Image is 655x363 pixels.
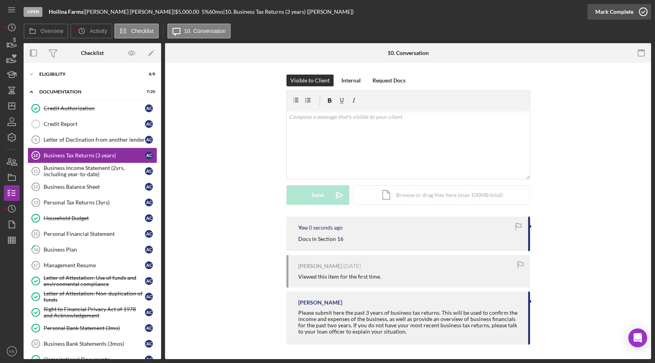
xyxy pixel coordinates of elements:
a: Household BudgetAC [28,210,157,226]
a: Letter of Attestation: Use of funds and environmental complianceAC [28,273,157,289]
tspan: 10 [33,153,38,158]
label: Overview [40,28,63,34]
div: Credit Authorization [44,105,145,111]
div: Viewed this item for the first time. [298,274,381,280]
div: Open Intercom Messenger [628,328,647,347]
button: Internal [338,75,365,86]
div: Letter of Declination from another lender [44,137,145,143]
div: $5,000.00 [175,9,202,15]
div: A C [145,308,153,316]
button: Overview [24,24,68,38]
label: Checklist [131,28,154,34]
div: A C [145,199,153,206]
a: 9Letter of Declination from another lenderAC [28,132,157,148]
div: 7 / 20 [141,89,155,94]
div: Household Budget [44,215,145,221]
div: Internal [341,75,361,86]
button: Send [286,185,349,205]
label: 10. Conversation [184,28,226,34]
a: 13Personal Tax Returns (3yrs)AC [28,195,157,210]
div: 10. Conversation [387,50,429,56]
p: Docs in Section 16 [298,235,343,243]
div: Mark Complete [595,4,633,20]
div: [PERSON_NAME] [PERSON_NAME] | [85,9,175,15]
div: | [49,9,85,15]
div: Business Income Statement (2yrs, including year-to-date) [44,165,145,177]
time: 2025-08-12 20:22 [309,224,343,231]
div: 8 / 8 [141,72,155,77]
div: Letter of Attestation: Use of funds and environmental compliance [44,275,145,287]
div: Personal Financial Statement [44,231,145,237]
tspan: 9 [35,137,37,142]
tspan: 22 [33,341,38,346]
div: A C [145,230,153,238]
time: 2025-08-04 06:49 [343,263,361,269]
tspan: 16 [33,247,39,252]
div: [PERSON_NAME] [298,299,342,306]
a: 10Business Tax Returns (3 years)AC [28,148,157,163]
a: Letter of Attestation: Non-duplication of fundsAC [28,289,157,305]
div: A C [145,120,153,128]
tspan: 17 [33,263,38,268]
text: EB [9,349,15,354]
div: Send [312,185,324,205]
button: Request Docs [369,75,409,86]
a: 17Management ResumeAC [28,257,157,273]
a: Credit ReportAC [28,116,157,132]
div: Business Tax Returns (3 years) [44,152,145,159]
div: Business Balance Sheet [44,184,145,190]
a: 16Business PlanAC [28,242,157,257]
a: Right to Financial Privacy Act of 1978 and AcknowledgementAC [28,305,157,320]
div: A C [145,261,153,269]
tspan: 13 [33,200,38,205]
div: A C [145,104,153,112]
div: A C [145,324,153,332]
div: Checklist [81,50,104,56]
div: Visible to Client [290,75,330,86]
div: Personal Tax Returns (3yrs) [44,199,145,206]
div: Management Resume [44,262,145,268]
div: Business Bank Statements (3mos) [44,341,145,347]
a: Personal Bank Statement (3mo)AC [28,320,157,336]
div: A C [145,277,153,285]
button: Activity [70,24,112,38]
div: Organizational Documents [44,356,145,363]
div: A C [145,151,153,159]
a: 11Business Income Statement (2yrs, including year-to-date)AC [28,163,157,179]
div: A C [145,167,153,175]
button: Mark Complete [587,4,651,20]
div: A C [145,136,153,144]
tspan: 11 [33,169,38,173]
div: Open [24,7,42,17]
div: A C [145,293,153,301]
div: [PERSON_NAME] [298,263,342,269]
a: 22Business Bank Statements (3mos)AC [28,336,157,352]
button: EB [4,343,20,359]
button: Visible to Client [286,75,334,86]
div: You [298,224,308,231]
div: Letter of Attestation: Non-duplication of funds [44,290,145,303]
button: Checklist [114,24,159,38]
div: | 10. Business Tax Returns (3 years) ([PERSON_NAME]) [223,9,354,15]
div: Right to Financial Privacy Act of 1978 and Acknowledgement [44,306,145,319]
div: Business Plan [44,246,145,253]
a: 15Personal Financial StatementAC [28,226,157,242]
div: Please submit here the past 3 years of business tax returns. This will be used to confirm the inc... [298,310,520,335]
div: A C [145,246,153,254]
div: Eligibility [39,72,136,77]
a: Credit AuthorizationAC [28,100,157,116]
div: 60 mo [209,9,223,15]
button: 10. Conversation [167,24,231,38]
label: Activity [90,28,107,34]
div: Request Docs [372,75,405,86]
div: A C [145,214,153,222]
div: A C [145,340,153,348]
b: Hoilina Farms [49,8,83,15]
div: A C [145,183,153,191]
a: 12Business Balance SheetAC [28,179,157,195]
div: Documentation [39,89,136,94]
div: 5 % [202,9,209,15]
tspan: 12 [33,184,38,189]
div: Credit Report [44,121,145,127]
div: Personal Bank Statement (3mo) [44,325,145,331]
